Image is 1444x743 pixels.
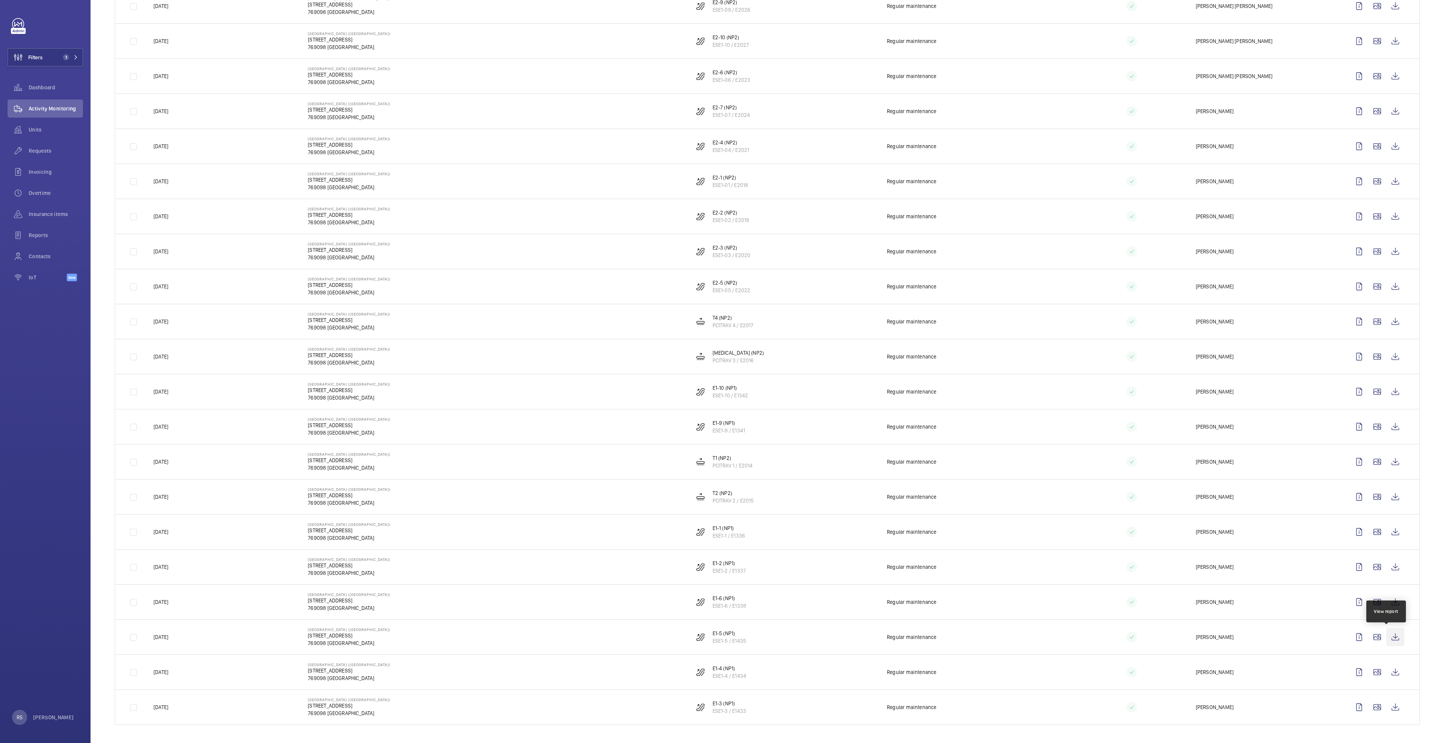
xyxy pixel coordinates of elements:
[887,72,936,80] p: Regular maintenance
[1196,598,1234,606] p: [PERSON_NAME]
[308,316,390,324] p: [STREET_ADDRESS]
[308,592,390,597] p: [GEOGRAPHIC_DATA] ([GEOGRAPHIC_DATA])
[154,668,168,676] p: [DATE]
[308,106,390,113] p: [STREET_ADDRESS]
[1196,178,1234,185] p: [PERSON_NAME]
[887,37,936,45] p: Regular maintenance
[17,714,23,721] p: RS
[887,248,936,255] p: Regular maintenance
[713,700,747,707] p: E1-3 (NP1)
[1374,608,1398,615] div: View report
[1196,353,1234,360] p: [PERSON_NAME]
[308,246,390,254] p: [STREET_ADDRESS]
[308,557,390,562] p: [GEOGRAPHIC_DATA] ([GEOGRAPHIC_DATA])
[887,353,936,360] p: Regular maintenance
[713,532,745,539] p: ESE1-1 / E1336
[308,639,390,647] p: 769098 [GEOGRAPHIC_DATA]
[696,668,705,677] img: escalator.svg
[713,104,750,111] p: E2-7 (NP2)
[713,349,764,357] p: [MEDICAL_DATA] (NP2)
[887,388,936,395] p: Regular maintenance
[154,633,168,641] p: [DATE]
[154,318,168,325] p: [DATE]
[154,37,168,45] p: [DATE]
[154,563,168,571] p: [DATE]
[696,317,705,326] img: moving_walk.svg
[696,247,705,256] img: escalator.svg
[308,597,390,604] p: [STREET_ADDRESS]
[713,384,748,392] p: E1-10 (NP1)
[887,703,936,711] p: Regular maintenance
[713,559,746,567] p: E1-2 (NP1)
[696,422,705,431] img: escalator.svg
[8,48,83,66] button: Filters1
[887,528,936,536] p: Regular maintenance
[308,464,390,472] p: 769098 [GEOGRAPHIC_DATA]
[308,662,390,667] p: [GEOGRAPHIC_DATA] ([GEOGRAPHIC_DATA])
[696,562,705,571] img: escalator.svg
[308,522,390,527] p: [GEOGRAPHIC_DATA] ([GEOGRAPHIC_DATA])
[63,54,69,60] span: 1
[696,282,705,291] img: escalator.svg
[713,41,749,49] p: ESE1-10 / E2027
[29,210,83,218] span: Insurance items
[308,534,390,542] p: 769098 [GEOGRAPHIC_DATA]
[713,209,750,216] p: E2-2 (NP2)
[308,452,390,457] p: [GEOGRAPHIC_DATA] ([GEOGRAPHIC_DATA])
[28,54,43,61] span: Filters
[308,101,390,106] p: [GEOGRAPHIC_DATA] ([GEOGRAPHIC_DATA])
[308,312,390,316] p: [GEOGRAPHIC_DATA] ([GEOGRAPHIC_DATA])
[308,627,390,632] p: [GEOGRAPHIC_DATA] ([GEOGRAPHIC_DATA])
[713,279,751,286] p: E2-5 (NP2)
[154,528,168,536] p: [DATE]
[308,31,390,36] p: [GEOGRAPHIC_DATA] ([GEOGRAPHIC_DATA])
[154,493,168,501] p: [DATE]
[154,2,168,10] p: [DATE]
[696,703,705,712] img: escalator.svg
[887,283,936,290] p: Regular maintenance
[308,254,390,261] p: 769098 [GEOGRAPHIC_DATA]
[887,107,936,115] p: Regular maintenance
[887,142,936,150] p: Regular maintenance
[713,357,764,364] p: PCITRAV 3 / E2016
[1196,668,1234,676] p: [PERSON_NAME]
[308,324,390,331] p: 769098 [GEOGRAPHIC_DATA]
[887,213,936,220] p: Regular maintenance
[1196,213,1234,220] p: [PERSON_NAME]
[1196,318,1234,325] p: [PERSON_NAME]
[29,231,83,239] span: Reports
[29,189,83,197] span: Overtime
[308,394,390,401] p: 769098 [GEOGRAPHIC_DATA]
[308,141,390,149] p: [STREET_ADDRESS]
[308,457,390,464] p: [STREET_ADDRESS]
[713,665,747,672] p: E1-4 (NP1)
[713,419,745,427] p: E1-9 (NP1)
[308,347,390,351] p: [GEOGRAPHIC_DATA] ([GEOGRAPHIC_DATA])
[713,6,751,14] p: ESE1-09 / E2026
[713,630,747,637] p: E1-5 (NP1)
[308,386,390,394] p: [STREET_ADDRESS]
[713,181,748,189] p: ESE1-01 / E2018
[696,37,705,46] img: escalator.svg
[67,274,77,281] span: Beta
[29,84,83,91] span: Dashboard
[1196,107,1234,115] p: [PERSON_NAME]
[154,142,168,150] p: [DATE]
[713,69,751,76] p: E2-6 (NP2)
[308,184,390,191] p: 769098 [GEOGRAPHIC_DATA]
[1196,528,1234,536] p: [PERSON_NAME]
[713,524,745,532] p: E1-1 (NP1)
[696,2,705,11] img: escalator.svg
[713,489,754,497] p: T2 (NP2)
[887,458,936,466] p: Regular maintenance
[887,493,936,501] p: Regular maintenance
[1196,633,1234,641] p: [PERSON_NAME]
[154,353,168,360] p: [DATE]
[308,667,390,674] p: [STREET_ADDRESS]
[29,147,83,155] span: Requests
[154,598,168,606] p: [DATE]
[696,387,705,396] img: escalator.svg
[887,423,936,430] p: Regular maintenance
[696,457,705,466] img: moving_walk.svg
[1196,2,1273,10] p: [PERSON_NAME] [PERSON_NAME]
